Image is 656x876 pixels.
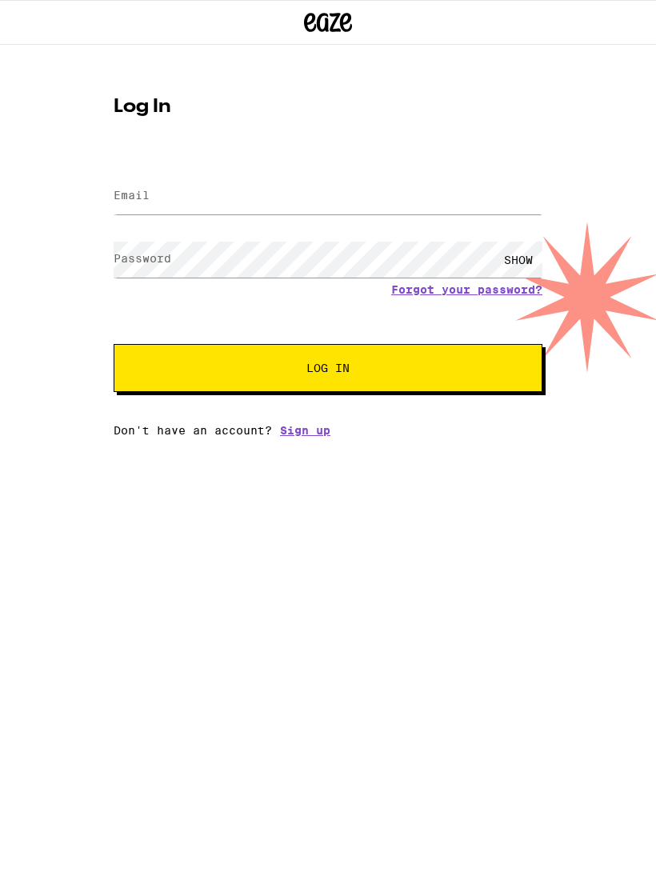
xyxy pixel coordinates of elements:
label: Password [114,252,171,265]
label: Email [114,189,150,202]
a: Sign up [280,424,330,437]
h1: Log In [114,98,542,117]
div: Don't have an account? [114,424,542,437]
span: Log In [306,362,350,374]
button: Log In [114,344,542,392]
input: Email [114,178,542,214]
a: Forgot your password? [391,283,542,296]
div: SHOW [494,242,542,278]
